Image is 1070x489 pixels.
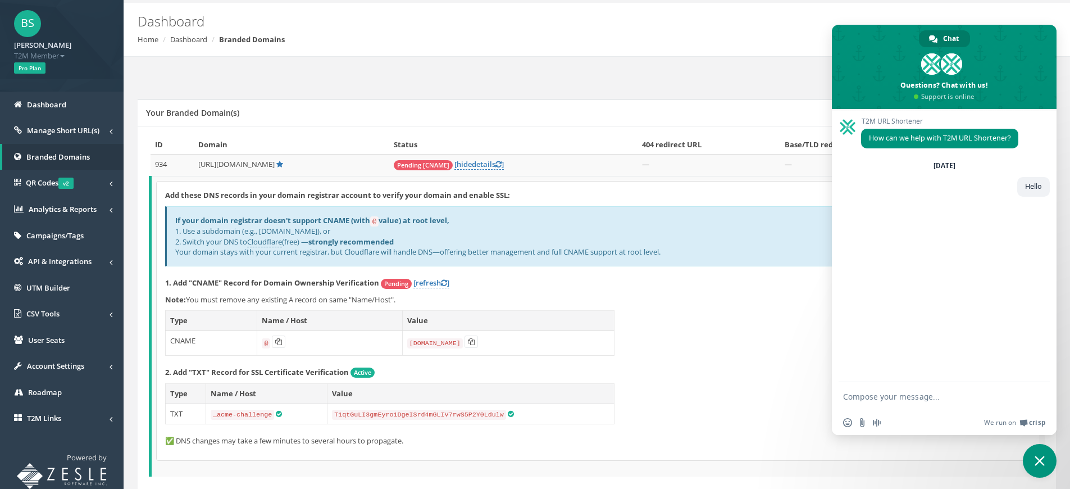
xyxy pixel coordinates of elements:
td: — [638,155,780,176]
span: Insert an emoji [843,418,852,427]
a: Home [138,34,158,44]
th: Name / Host [206,384,327,404]
span: T2M URL Shortener [861,117,1018,125]
span: API & Integrations [28,256,92,266]
span: BS [14,10,41,37]
th: Domain [194,135,389,155]
span: Audio message [872,418,881,427]
th: Type [166,311,257,331]
p: ✅ DNS changes may take a few minutes to several hours to propagate. [165,436,1031,446]
span: Campaigns/Tags [26,230,84,241]
a: [hidedetails] [454,159,504,170]
code: [DOMAIN_NAME] [407,338,463,348]
span: hide [457,159,472,169]
span: Dashboard [27,99,66,110]
span: Crisp [1029,418,1045,427]
span: Branded Domains [26,152,90,162]
a: [refresh] [413,278,449,288]
td: 934 [151,155,194,176]
span: Hello [1025,182,1042,191]
a: Cloudflare [247,237,282,247]
a: We run onCrisp [984,418,1045,427]
strong: 2. Add "TXT" Record for SSL Certificate Verification [165,367,349,377]
span: UTM Builder [26,283,70,293]
span: QR Codes [26,178,74,188]
td: CNAME [166,330,257,355]
code: _acme-challenge [211,410,274,420]
th: Name / Host [257,311,402,331]
span: Analytics & Reports [29,204,97,214]
span: Account Settings [27,361,84,371]
a: Dashboard [170,34,207,44]
span: How can we help with T2M URL Shortener? [869,133,1010,143]
th: Status [389,135,638,155]
code: T1qtGuLI3gmEyro1DgeISrd4mGLIV7rwS5P2Y0Ldulw [332,410,506,420]
b: Note: [165,295,186,305]
a: Chat [919,30,970,47]
strong: Add these DNS records in your domain registrar account to verify your domain and enable SSL: [165,190,510,200]
span: User Seats [28,335,65,345]
span: Pro Plan [14,62,45,74]
b: If your domain registrar doesn't support CNAME (with value) at root level, [175,215,449,225]
span: Manage Short URL(s) [27,125,99,135]
strong: [PERSON_NAME] [14,40,71,50]
img: T2M URL Shortener powered by Zesle Software Inc. [17,463,107,489]
th: Value [327,384,614,404]
p: You must remove any existing A record on same "Name/Host". [165,295,1031,305]
a: [PERSON_NAME] T2M Member [14,37,110,61]
span: Pending [381,279,412,289]
span: Chat [943,30,959,47]
div: 1. Use a subdomain (e.g., [DOMAIN_NAME]), or 2. Switch your DNS to (free) — Your domain stays wit... [165,206,1031,266]
span: T2M Links [27,413,61,423]
span: Active [350,368,375,378]
strong: Branded Domains [219,34,285,44]
th: Type [166,384,206,404]
code: @ [370,216,379,227]
b: strongly recommended [308,237,394,247]
span: T2M Member [14,51,110,61]
span: We run on [984,418,1016,427]
textarea: Compose your message... [843,382,1023,410]
span: Roadmap [28,387,62,397]
th: Base/TLD redirect URL [780,135,970,155]
span: Send a file [858,418,867,427]
th: Value [402,311,614,331]
h2: Dashboard [138,14,900,29]
strong: 1. Add "CNAME" Record for Domain Ownership Verification [165,278,379,288]
a: Close chat [1023,444,1057,478]
span: v2 [58,178,74,189]
th: 404 redirect URL [638,135,780,155]
span: Powered by [67,452,107,463]
span: CSV Tools [26,309,60,319]
th: ID [151,135,194,155]
a: Default [276,159,283,169]
h5: Your Branded Domain(s) [146,108,239,117]
code: @ [262,338,270,348]
div: [DATE] [934,162,955,169]
td: TXT [166,404,206,424]
span: [URL][DOMAIN_NAME] [198,159,275,169]
span: Pending [CNAME] [394,160,453,170]
td: — [780,155,970,176]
